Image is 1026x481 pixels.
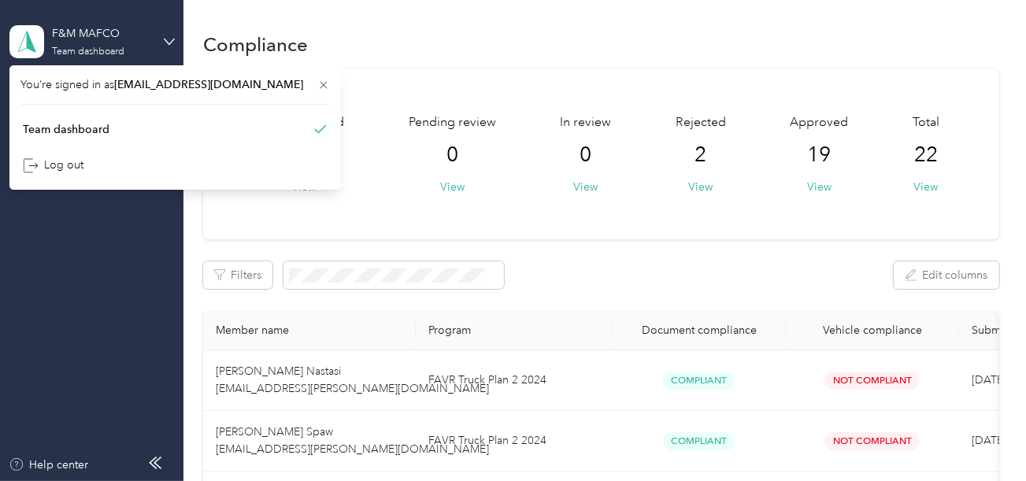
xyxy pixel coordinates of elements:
span: [EMAIL_ADDRESS][DOMAIN_NAME] [114,78,303,91]
button: View [688,179,713,195]
div: Document compliance [625,324,773,337]
span: You’re signed in as [20,76,330,93]
div: Log out [23,157,83,173]
div: Vehicle compliance [798,324,946,337]
span: [PERSON_NAME] Spaw [EMAIL_ADDRESS][PERSON_NAME][DOMAIN_NAME] [216,425,489,456]
button: Edit columns [894,261,999,289]
div: Team dashboard [52,47,124,57]
th: Program [416,311,613,350]
span: Rejected [676,113,726,132]
div: F&M MAFCO [52,25,150,42]
span: 22 [914,142,938,168]
span: 2 [694,142,706,168]
span: Approved [790,113,848,132]
span: [PERSON_NAME] Nastasi [EMAIL_ADDRESS][PERSON_NAME][DOMAIN_NAME] [216,364,489,395]
button: Filters [203,261,272,289]
span: Pending review [409,113,496,132]
button: View [913,179,938,195]
th: Member name [203,311,416,350]
button: View [440,179,465,195]
td: FAVR Truck Plan 2 2024 [416,411,613,472]
button: Help center [9,457,89,473]
span: 0 [580,142,591,168]
span: In review [560,113,611,132]
span: Total [913,113,939,132]
iframe: Everlance-gr Chat Button Frame [938,393,1026,481]
span: 0 [446,142,458,168]
button: View [573,179,598,195]
td: FAVR Truck Plan 2 2024 [416,350,613,411]
button: View [807,179,832,195]
span: 19 [807,142,831,168]
h1: Compliance [203,36,308,53]
span: Compliant [663,432,735,450]
span: Not Compliant [824,432,920,450]
span: Compliant [663,372,735,390]
div: Team dashboard [23,121,109,138]
span: Not Compliant [824,372,920,390]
